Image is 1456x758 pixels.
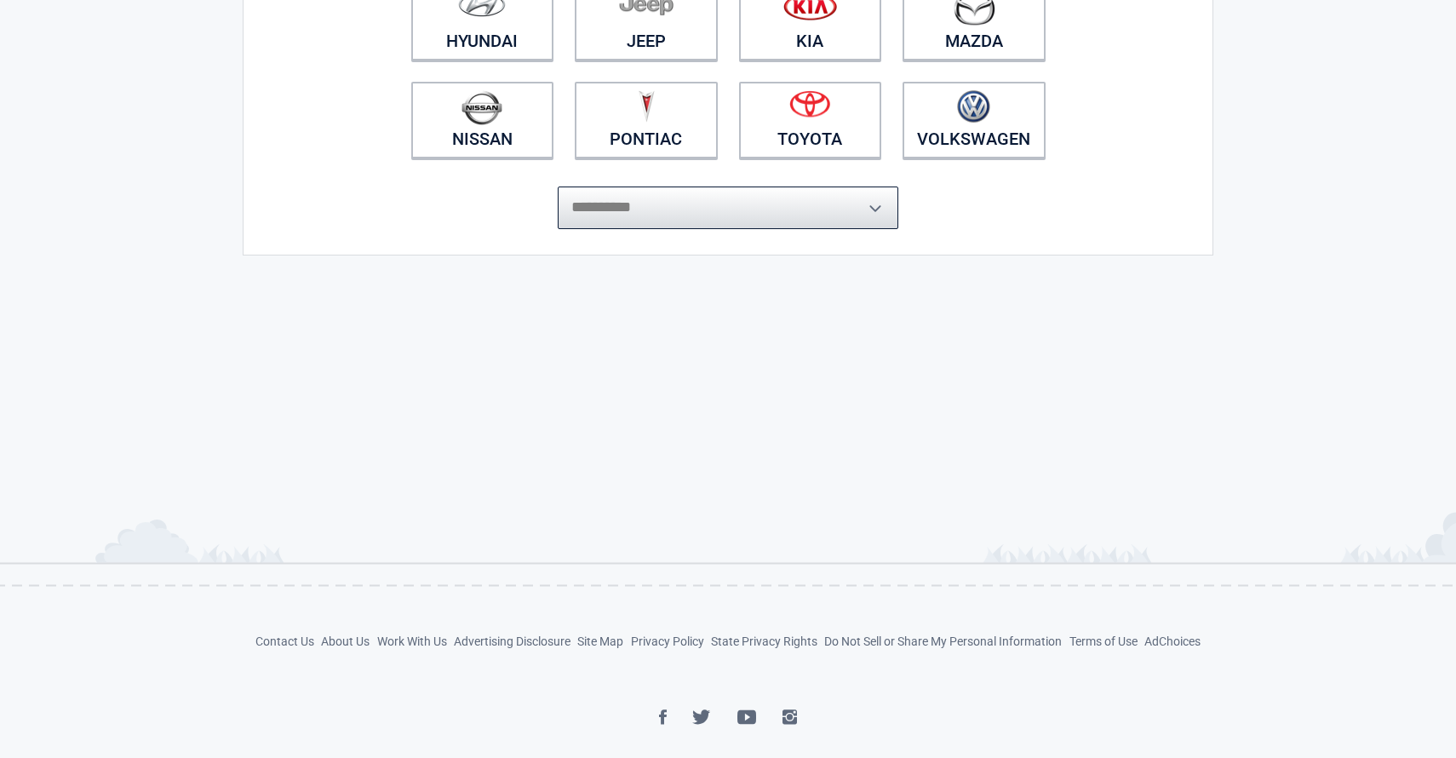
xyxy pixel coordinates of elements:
img: pontiac [638,90,655,123]
img: Instagram [782,709,797,725]
a: About Us [321,635,370,648]
a: Do Not Sell or Share My Personal Information [824,635,1062,648]
a: Site Map [577,635,623,648]
a: Nissan [411,82,554,158]
img: toyota [789,90,830,118]
a: Advertising Disclosure [454,635,570,648]
a: AdChoices [1144,635,1201,648]
a: Volkswagen [903,82,1046,158]
a: Terms of Use [1069,635,1138,648]
a: Contact Us [255,635,314,648]
a: Privacy Policy [631,635,704,648]
img: nissan [461,90,502,125]
a: Toyota [739,82,882,158]
img: Facebook [659,709,667,725]
a: Work With Us [377,635,447,648]
img: Twitter [692,709,711,725]
a: Pontiac [575,82,718,158]
img: YouTube [737,709,756,725]
img: volkswagen [957,90,990,123]
a: State Privacy Rights [711,635,817,648]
